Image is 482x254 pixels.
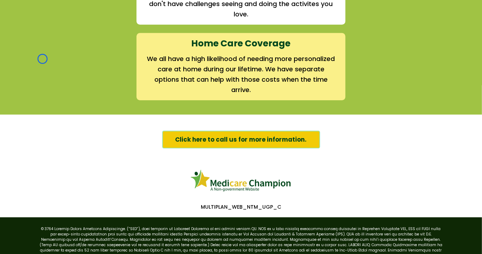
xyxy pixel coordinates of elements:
[192,37,291,50] strong: Home Care Coverage
[162,131,320,148] a: Click here to call us for more information.
[175,135,307,144] span: Click here to call us for more information.
[36,204,447,210] p: MULTIPLAN_WEB_NTM_UGP_C
[147,54,335,95] h2: We all have a high likelihood of needing more personalized care at home during our lifetime. We h...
